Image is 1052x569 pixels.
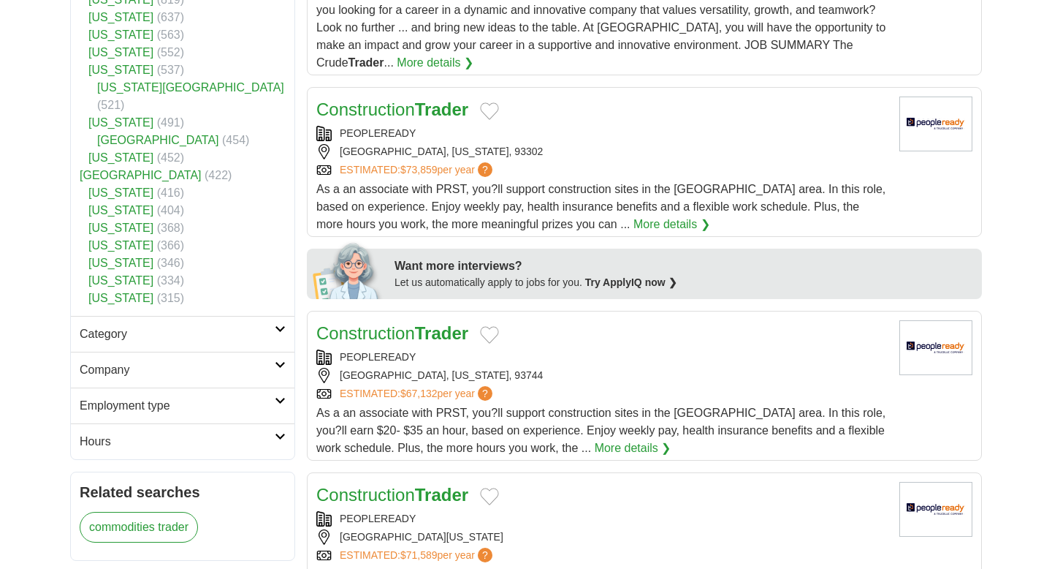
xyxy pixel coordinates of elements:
[88,64,153,76] a: [US_STATE]
[480,488,499,505] button: Add to favorite jobs
[316,368,888,383] div: [GEOGRAPHIC_DATA], [US_STATE], 93744
[316,183,885,230] span: As a an associate with PRST, you?ll support construction sites in the [GEOGRAPHIC_DATA] area. In ...
[316,407,885,454] span: As a an associate with PRST, you?ll support construction sites in the [GEOGRAPHIC_DATA] area. In ...
[88,204,153,216] a: [US_STATE]
[394,257,973,275] div: Want more interviews?
[157,29,184,41] span: (563)
[157,151,184,164] span: (452)
[88,11,153,23] a: [US_STATE]
[88,274,153,287] a: [US_STATE]
[633,216,710,233] a: More details ❯
[415,323,468,343] strong: Trader
[394,275,973,290] div: Let us automatically apply to jobs for you.
[71,352,294,388] a: Company
[88,292,153,304] a: [US_STATE]
[157,64,184,76] span: (537)
[480,102,499,120] button: Add to favorite jobs
[80,169,202,181] a: [GEOGRAPHIC_DATA]
[80,481,286,503] h2: Related searches
[316,144,888,159] div: [GEOGRAPHIC_DATA], [US_STATE], 93302
[340,351,416,363] a: PEOPLEREADY
[222,134,249,146] span: (454)
[400,388,438,399] span: $67,132
[480,326,499,344] button: Add to favorite jobs
[157,186,184,199] span: (416)
[97,81,284,94] a: [US_STATE][GEOGRAPHIC_DATA]
[899,97,972,151] img: PeopleReady logo
[80,397,275,415] h2: Employment type
[71,316,294,352] a: Category
[157,11,184,23] span: (637)
[316,99,468,119] a: ConstructionTrader
[157,239,184,252] span: (366)
[88,222,153,234] a: [US_STATE]
[595,440,671,457] a: More details ❯
[400,164,438,176] span: $73,859
[88,239,153,252] a: [US_STATE]
[313,241,384,299] img: apply-iq-scientist.png
[97,99,124,111] span: (521)
[899,320,972,375] img: PeopleReady logo
[88,29,153,41] a: [US_STATE]
[71,388,294,423] a: Employment type
[415,99,468,119] strong: Trader
[80,512,198,543] a: commodities trader
[71,423,294,459] a: Hours
[400,549,438,561] span: $71,589
[88,46,153,59] a: [US_STATE]
[478,162,492,177] span: ?
[157,257,184,269] span: (346)
[340,386,495,402] a: ESTIMATED:$67,132per year?
[415,485,468,505] strong: Trader
[340,127,416,139] a: PEOPLEREADY
[340,513,416,524] a: PEOPLEREADY
[157,204,184,216] span: (404)
[205,169,232,181] span: (422)
[80,361,275,379] h2: Company
[899,482,972,537] img: PeopleReady logo
[478,548,492,562] span: ?
[88,186,153,199] a: [US_STATE]
[316,485,468,505] a: ConstructionTrader
[348,56,384,69] strong: Trader
[97,134,219,146] a: [GEOGRAPHIC_DATA]
[478,386,492,401] span: ?
[316,530,888,545] div: [GEOGRAPHIC_DATA][US_STATE]
[88,116,153,129] a: [US_STATE]
[340,162,495,178] a: ESTIMATED:$73,859per year?
[88,257,153,269] a: [US_STATE]
[157,222,184,234] span: (368)
[157,46,184,59] span: (552)
[340,548,495,563] a: ESTIMATED:$71,589per year?
[157,292,184,304] span: (315)
[157,116,184,129] span: (491)
[585,276,677,288] a: Try ApplyIQ now ❯
[397,54,473,72] a: More details ❯
[80,433,275,451] h2: Hours
[157,274,184,287] span: (334)
[88,151,153,164] a: [US_STATE]
[80,325,275,343] h2: Category
[316,323,468,343] a: ConstructionTrader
